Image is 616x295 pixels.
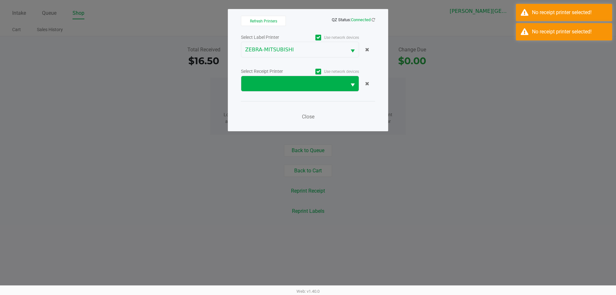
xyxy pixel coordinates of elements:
[241,68,300,75] div: Select Receipt Printer
[346,76,359,91] button: Select
[300,35,359,40] label: Use network devices
[241,34,300,41] div: Select Label Printer
[241,16,286,26] button: Refresh Printers
[298,110,318,123] button: Close
[346,42,359,57] button: Select
[351,17,371,22] span: Connected
[296,289,320,294] span: Web: v1.40.0
[532,28,607,36] div: No receipt printer selected!
[332,17,375,22] span: QZ Status:
[250,19,277,23] span: Refresh Printers
[532,9,607,16] div: No receipt printer selected!
[300,69,359,74] label: Use network devices
[302,114,314,120] span: Close
[245,46,343,54] span: ZEBRA-MITSUBISHI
